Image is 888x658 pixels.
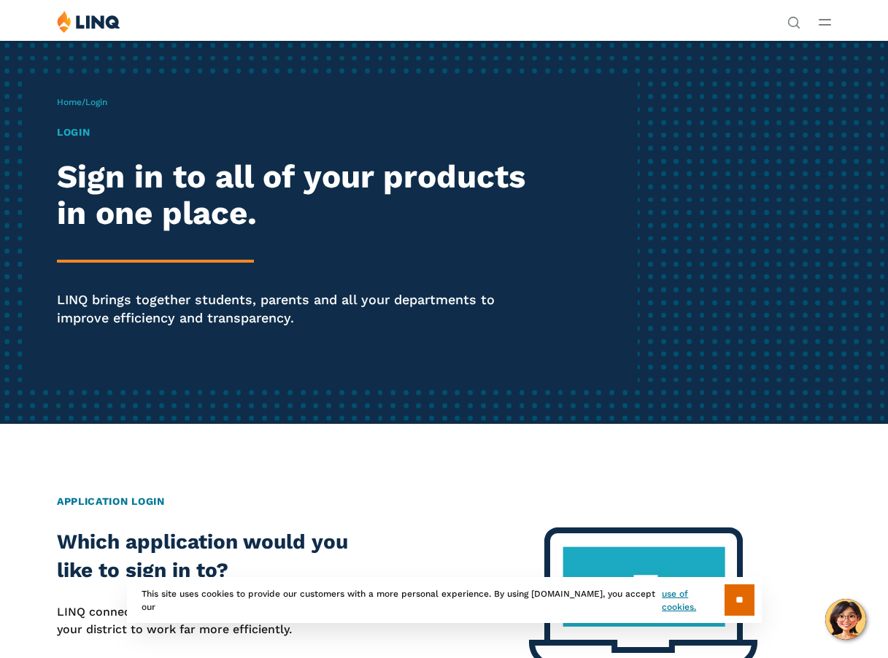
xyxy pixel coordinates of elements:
[57,494,831,509] h2: Application Login
[57,290,545,328] p: LINQ brings together students, parents and all your departments to improve efficiency and transpa...
[57,158,545,232] h2: Sign in to all of your products in one place.
[85,97,107,107] span: Login
[662,587,724,614] a: use of cookies.
[57,527,366,586] h2: Which application would you like to sign in to?
[825,599,866,640] button: Hello, have a question? Let’s chat.
[787,10,800,28] nav: Utility Navigation
[787,15,800,28] button: Open Search Bar
[57,10,120,33] img: LINQ | K‑12 Software
[57,97,107,107] span: /
[819,14,831,30] button: Open Main Menu
[127,577,762,623] div: This site uses cookies to provide our customers with a more personal experience. By using [DOMAIN...
[57,97,82,107] a: Home
[57,125,545,140] h1: Login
